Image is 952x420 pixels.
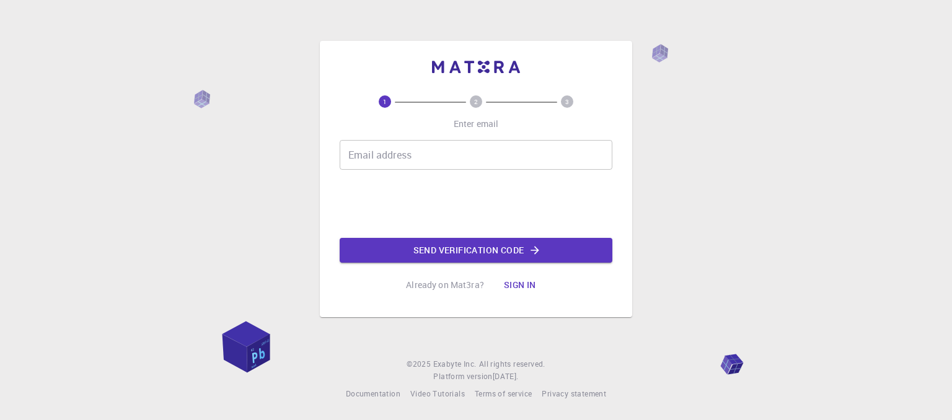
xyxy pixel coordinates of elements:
[475,388,532,398] span: Terms of service
[410,388,465,398] span: Video Tutorials
[406,279,484,291] p: Already on Mat3ra?
[565,97,569,106] text: 3
[493,370,519,383] a: [DATE].
[433,370,492,383] span: Platform version
[346,388,400,400] a: Documentation
[493,371,519,381] span: [DATE] .
[346,388,400,398] span: Documentation
[340,238,612,263] button: Send verification code
[382,180,570,228] iframe: reCAPTCHA
[474,97,478,106] text: 2
[383,97,387,106] text: 1
[407,358,433,370] span: © 2025
[494,273,546,297] button: Sign in
[542,388,606,398] span: Privacy statement
[479,358,545,370] span: All rights reserved.
[433,358,477,370] a: Exabyte Inc.
[433,359,477,369] span: Exabyte Inc.
[542,388,606,400] a: Privacy statement
[454,118,499,130] p: Enter email
[410,388,465,400] a: Video Tutorials
[475,388,532,400] a: Terms of service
